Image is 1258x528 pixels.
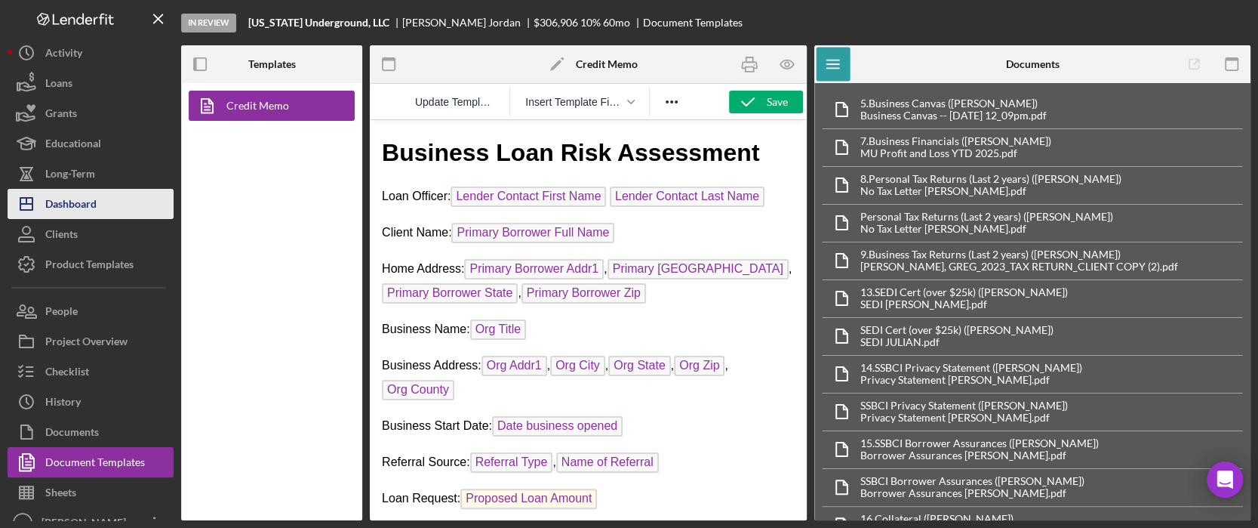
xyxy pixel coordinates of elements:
[8,326,174,357] button: Project Overview
[8,477,174,508] button: Sheets
[415,96,494,108] span: Update Template
[45,477,76,511] div: Sheets
[8,296,174,326] a: People
[860,249,1178,261] div: 9. Business Tax Returns (Last 2 years) ([PERSON_NAME])
[45,357,89,391] div: Checklist
[860,135,1051,147] div: 7. Business Financials ([PERSON_NAME])
[8,447,174,477] a: Document Templates
[45,189,97,223] div: Dashboard
[519,91,640,113] button: Insert Template Field
[8,128,174,159] a: Educational
[860,97,1047,110] div: 5. Business Canvas ([PERSON_NAME])
[45,68,72,102] div: Loans
[8,159,174,189] button: Long-Term
[860,261,1178,273] div: [PERSON_NAME], GREG_2023_TAX RETURN_CLIENT COPY (2).pdf
[8,68,174,98] button: Loans
[45,98,77,132] div: Grants
[860,449,1099,462] div: Borrower Assurances [PERSON_NAME].pdf
[8,219,174,249] button: Clients
[19,519,26,527] text: IN
[8,98,174,128] button: Grants
[402,17,534,29] div: [PERSON_NAME] Jordan
[248,58,296,70] b: Templates
[860,211,1113,223] div: Personal Tax Returns (Last 2 years) ([PERSON_NAME])
[1005,58,1059,70] b: Documents
[8,38,174,68] button: Activity
[860,400,1068,412] div: SSBCI Privacy Statement ([PERSON_NAME])
[860,437,1099,449] div: 15. SSBCI Borrower Assurances ([PERSON_NAME])
[8,417,174,447] button: Documents
[1207,462,1243,498] div: Open Intercom Messenger
[603,17,630,29] div: 60 mo
[860,487,1084,499] div: Borrower Assurances [PERSON_NAME].pdf
[45,387,81,421] div: History
[860,336,1053,348] div: SEDI JULIAN.pdf
[860,374,1082,386] div: Privacy Statement [PERSON_NAME].pdf
[729,91,803,113] button: Save
[8,189,174,219] button: Dashboard
[189,91,347,121] a: Credit Memo
[860,324,1053,336] div: SEDI Cert (over $25k) ([PERSON_NAME])
[860,147,1051,159] div: MU Profit and Loss YTD 2025.pdf
[576,58,638,70] b: Credit Memo
[45,159,95,193] div: Long-Term
[8,357,174,387] button: Checklist
[643,17,743,29] div: Document Templates
[525,96,622,108] span: Insert Template Field
[45,38,82,72] div: Activity
[45,417,99,451] div: Documents
[370,120,807,520] iframe: Rich Text Area
[860,286,1068,298] div: 13. SEDI Cert (over $25k) ([PERSON_NAME])
[8,387,174,417] button: History
[45,128,101,162] div: Educational
[45,447,145,481] div: Document Templates
[860,223,1113,235] div: No Tax Letter [PERSON_NAME].pdf
[181,14,236,32] div: In Review
[860,110,1047,122] div: Business Canvas -- [DATE] 12_09pm.pdf
[409,91,500,113] button: Reset the template to the current product template value
[248,17,389,29] b: [US_STATE] Underground, LLC
[45,219,78,253] div: Clients
[45,249,134,283] div: Product Templates
[45,296,78,330] div: People
[534,17,578,29] div: $306,906
[8,249,174,279] button: Product Templates
[860,475,1084,487] div: SSBCI Borrower Assurances ([PERSON_NAME])
[860,298,1068,310] div: SEDI [PERSON_NAME].pdf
